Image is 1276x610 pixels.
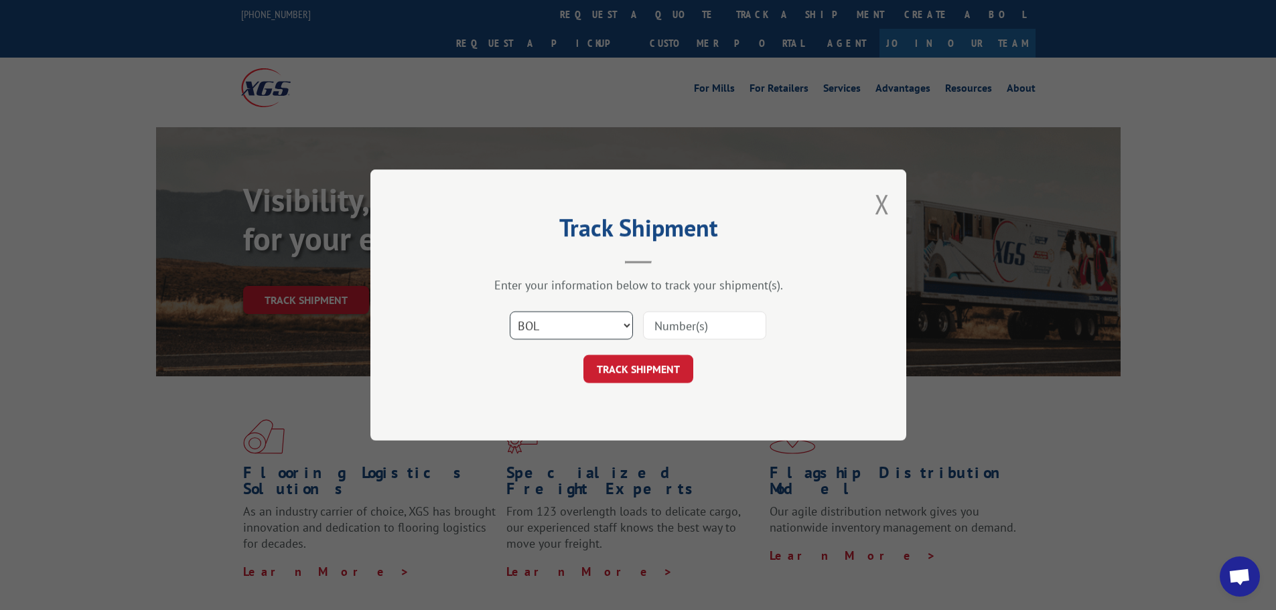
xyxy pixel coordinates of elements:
div: Open chat [1220,556,1260,597]
button: TRACK SHIPMENT [583,355,693,383]
input: Number(s) [643,311,766,339]
h2: Track Shipment [437,218,839,244]
div: Enter your information below to track your shipment(s). [437,277,839,293]
button: Close modal [875,186,890,222]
